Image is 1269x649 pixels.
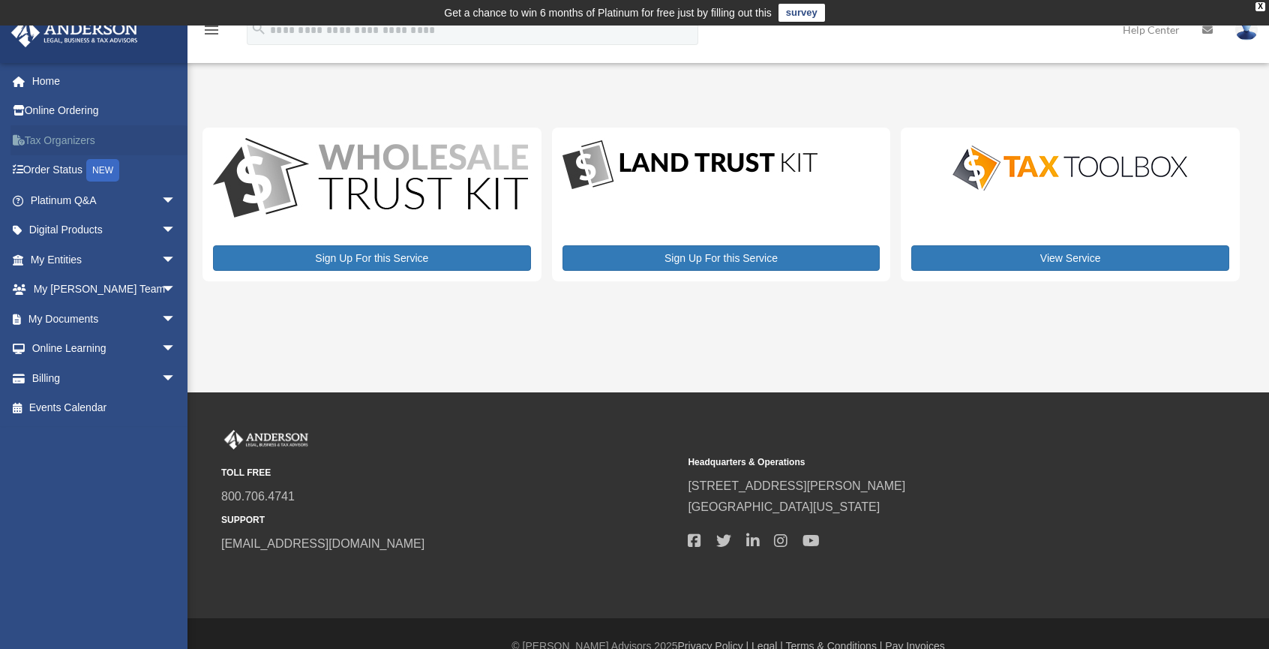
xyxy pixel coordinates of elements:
[161,185,191,216] span: arrow_drop_down
[10,275,199,305] a: My [PERSON_NAME] Teamarrow_drop_down
[7,18,142,47] img: Anderson Advisors Platinum Portal
[10,393,199,423] a: Events Calendar
[161,275,191,305] span: arrow_drop_down
[1255,2,1265,11] div: close
[221,537,424,550] a: [EMAIL_ADDRESS][DOMAIN_NAME]
[10,245,199,275] a: My Entitiesarrow_drop_down
[10,66,199,96] a: Home
[250,20,267,37] i: search
[161,245,191,275] span: arrow_drop_down
[688,479,905,492] a: [STREET_ADDRESS][PERSON_NAME]
[221,512,677,528] small: SUPPORT
[213,245,531,271] a: Sign Up For this Service
[10,96,199,126] a: Online Ordering
[213,138,528,221] img: WS-Trust-Kit-lgo-1.jpg
[10,215,191,245] a: Digital Productsarrow_drop_down
[1235,19,1258,41] img: User Pic
[161,304,191,335] span: arrow_drop_down
[911,245,1229,271] a: View Service
[10,125,199,155] a: Tax Organizers
[221,490,295,503] a: 800.706.4741
[221,465,677,481] small: TOLL FREE
[161,363,191,394] span: arrow_drop_down
[444,4,772,22] div: Get a chance to win 6 months of Platinum for free just by filling out this
[688,500,880,513] a: [GEOGRAPHIC_DATA][US_STATE]
[161,334,191,365] span: arrow_drop_down
[688,455,1144,470] small: Headquarters & Operations
[10,363,199,393] a: Billingarrow_drop_down
[10,155,199,186] a: Order StatusNEW
[10,334,199,364] a: Online Learningarrow_drop_down
[778,4,825,22] a: survey
[562,245,880,271] a: Sign Up For this Service
[202,26,220,39] a: menu
[10,185,199,215] a: Platinum Q&Aarrow_drop_down
[562,138,817,193] img: LandTrust_lgo-1.jpg
[221,430,311,449] img: Anderson Advisors Platinum Portal
[202,21,220,39] i: menu
[10,304,199,334] a: My Documentsarrow_drop_down
[161,215,191,246] span: arrow_drop_down
[86,159,119,182] div: NEW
